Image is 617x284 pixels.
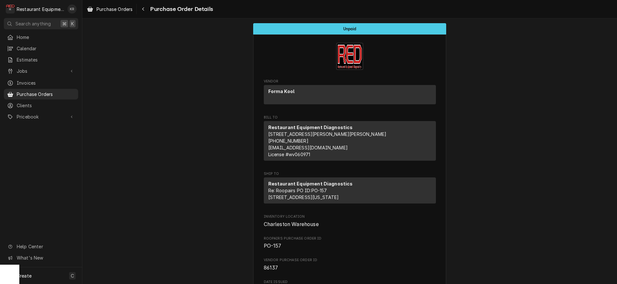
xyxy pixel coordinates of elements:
span: Clients [17,102,75,109]
span: Home [17,34,75,41]
button: Navigate back [138,4,148,14]
span: Roopairs Purchase Order ID [264,236,436,241]
a: Purchase Orders [84,4,135,14]
div: KR [68,5,77,14]
a: Go to Help Center [4,241,78,252]
span: Search anything [15,20,51,27]
button: Search anything⌘K [4,18,78,29]
span: License # wv060971 [268,152,310,157]
div: Roopairs Purchase Order ID [264,236,436,250]
span: Pricebook [17,113,65,120]
span: K [71,20,74,27]
div: Purchase Order Bill To [264,115,436,164]
div: Bill To [264,121,436,161]
span: Inventory Location [264,214,436,219]
span: Estimates [17,56,75,63]
a: Home [4,32,78,43]
div: Purchase Order Ship To [264,171,436,206]
span: Charleston Warehouse [264,221,319,227]
div: Ship To [264,177,436,206]
span: Purchase Orders [97,6,133,13]
a: Go to Pricebook [4,111,78,122]
div: R [6,5,15,14]
span: Unpaid [343,27,356,31]
span: [STREET_ADDRESS][PERSON_NAME][PERSON_NAME] [268,131,387,137]
div: Vendor [264,85,436,104]
a: Invoices [4,78,78,88]
div: Purchase Order Vendor [264,79,436,107]
div: Bill To [264,121,436,163]
span: 86137 [264,265,278,271]
a: Purchase Orders [4,89,78,99]
div: Kelli Robinette's Avatar [68,5,77,14]
a: Clients [4,100,78,111]
strong: Restaurant Equipment Diagnostics [268,125,353,130]
span: Purchase Orders [17,91,75,98]
a: Go to What's New [4,252,78,263]
span: Bill To [264,115,436,120]
span: C [71,272,74,279]
span: Roopairs Purchase Order ID [264,242,436,250]
a: Go to Jobs [4,66,78,76]
span: Jobs [17,68,65,74]
span: Re: Roopairs PO ID: PO-157 [268,188,327,193]
strong: Restaurant Equipment Diagnostics [268,181,353,186]
span: PO-157 [264,243,281,249]
span: What's New [17,254,74,261]
div: Vendor Purchase Order ID [264,258,436,271]
span: Inventory Location [264,221,436,228]
span: [STREET_ADDRESS][US_STATE] [268,194,339,200]
a: [EMAIL_ADDRESS][DOMAIN_NAME] [268,145,348,150]
div: Inventory Location [264,214,436,228]
span: ⌘ [62,20,67,27]
span: Vendor Purchase Order ID [264,258,436,263]
span: Help Center [17,243,74,250]
strong: Forma Kool [268,89,295,94]
div: Restaurant Equipment Diagnostics's Avatar [6,5,15,14]
div: Status [253,23,446,34]
a: Calendar [4,43,78,54]
span: Create [17,273,32,279]
span: Ship To [264,171,436,176]
a: [PHONE_NUMBER] [268,138,308,144]
span: Invoices [17,80,75,86]
div: Restaurant Equipment Diagnostics [17,6,64,13]
img: Logo [336,43,363,70]
div: Ship To [264,177,436,204]
span: Vendor Purchase Order ID [264,264,436,272]
span: Vendor [264,79,436,84]
span: Calendar [17,45,75,52]
span: Purchase Order Details [148,5,213,14]
div: Vendor [264,85,436,107]
a: Estimates [4,54,78,65]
